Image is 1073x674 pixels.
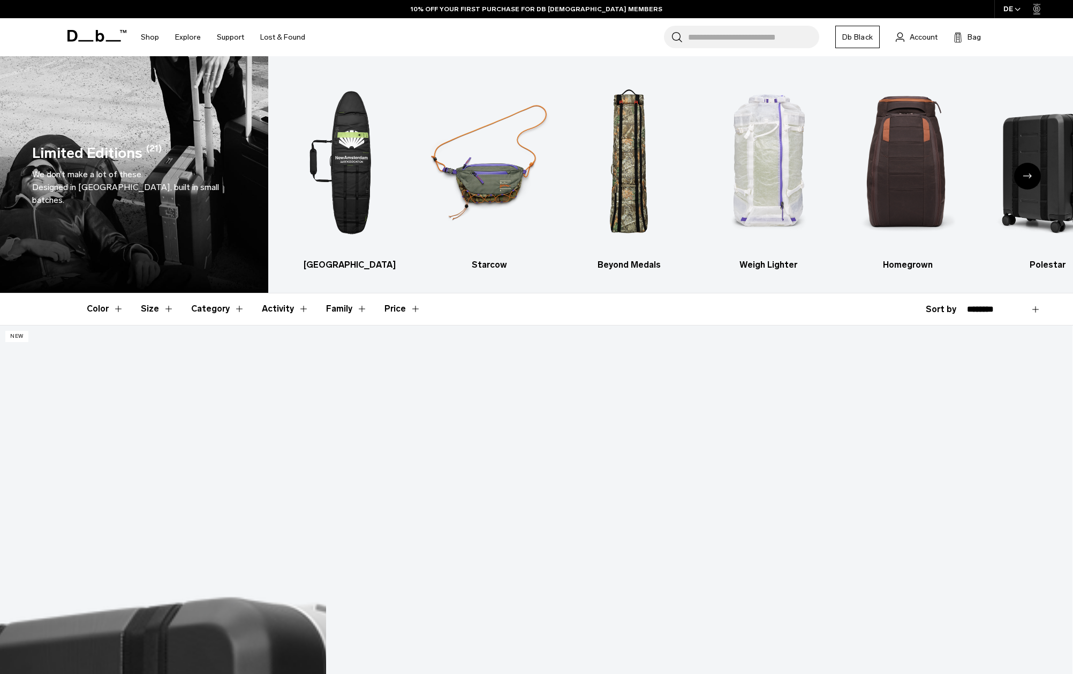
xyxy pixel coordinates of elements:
li: 2 / 6 [429,72,550,271]
button: Toggle Filter [191,293,245,324]
button: Toggle Filter [141,293,174,324]
a: Db Black [835,26,880,48]
h3: Starcow [429,259,550,271]
li: 3 / 6 [569,72,690,271]
h3: [GEOGRAPHIC_DATA] [290,259,411,271]
div: Next slide [1014,163,1041,190]
li: 4 / 6 [708,72,829,271]
a: Db [GEOGRAPHIC_DATA] [290,72,411,271]
li: 1 / 6 [290,72,411,271]
a: Account [896,31,938,43]
h1: Limited Editions [32,142,142,164]
img: Db [848,72,969,253]
a: Db Homegrown [848,72,969,271]
img: Db [569,72,690,253]
button: Bag [954,31,981,43]
h3: Beyond Medals [569,259,690,271]
span: Bag [968,32,981,43]
a: 10% OFF YOUR FIRST PURCHASE FOR DB [DEMOGRAPHIC_DATA] MEMBERS [411,4,662,14]
span: (21) [146,142,162,164]
nav: Main Navigation [133,18,313,56]
img: Db [708,72,829,253]
a: Db Weigh Lighter [708,72,829,271]
button: Toggle Filter [87,293,124,324]
span: Account [910,32,938,43]
a: Explore [175,18,201,56]
a: Db Beyond Medals [569,72,690,271]
li: 5 / 6 [848,72,969,271]
h3: Weigh Lighter [708,259,829,271]
p: We don’t make a lot of these. Designed in [GEOGRAPHIC_DATA], built in small batches. [32,168,236,207]
button: Toggle Filter [262,293,309,324]
p: New [5,331,28,342]
h3: Homegrown [848,259,969,271]
img: Db [429,72,550,253]
a: Support [217,18,244,56]
a: Lost & Found [260,18,305,56]
a: Shop [141,18,159,56]
a: Db Starcow [429,72,550,271]
button: Toggle Price [384,293,421,324]
img: Db [290,72,411,253]
button: Toggle Filter [326,293,367,324]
